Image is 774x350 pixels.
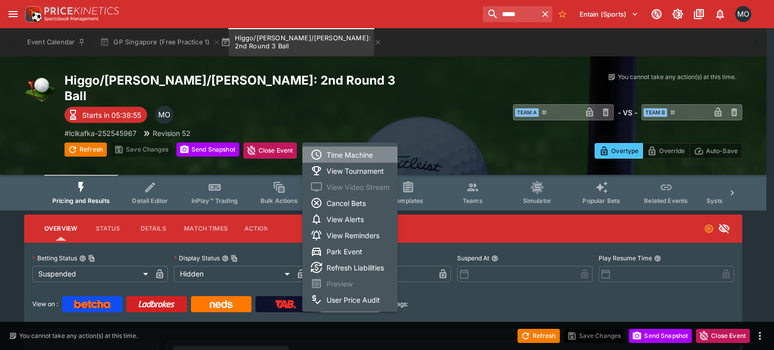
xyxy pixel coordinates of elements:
li: User Price Audit [302,292,398,308]
li: Refresh Liabilities [302,259,398,275]
li: View Alerts [302,211,398,227]
li: Park Event [302,243,398,259]
li: View Tournament [302,163,398,179]
li: View Reminders [302,227,398,243]
li: Time Machine [302,147,398,163]
li: Cancel Bets [302,195,398,211]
